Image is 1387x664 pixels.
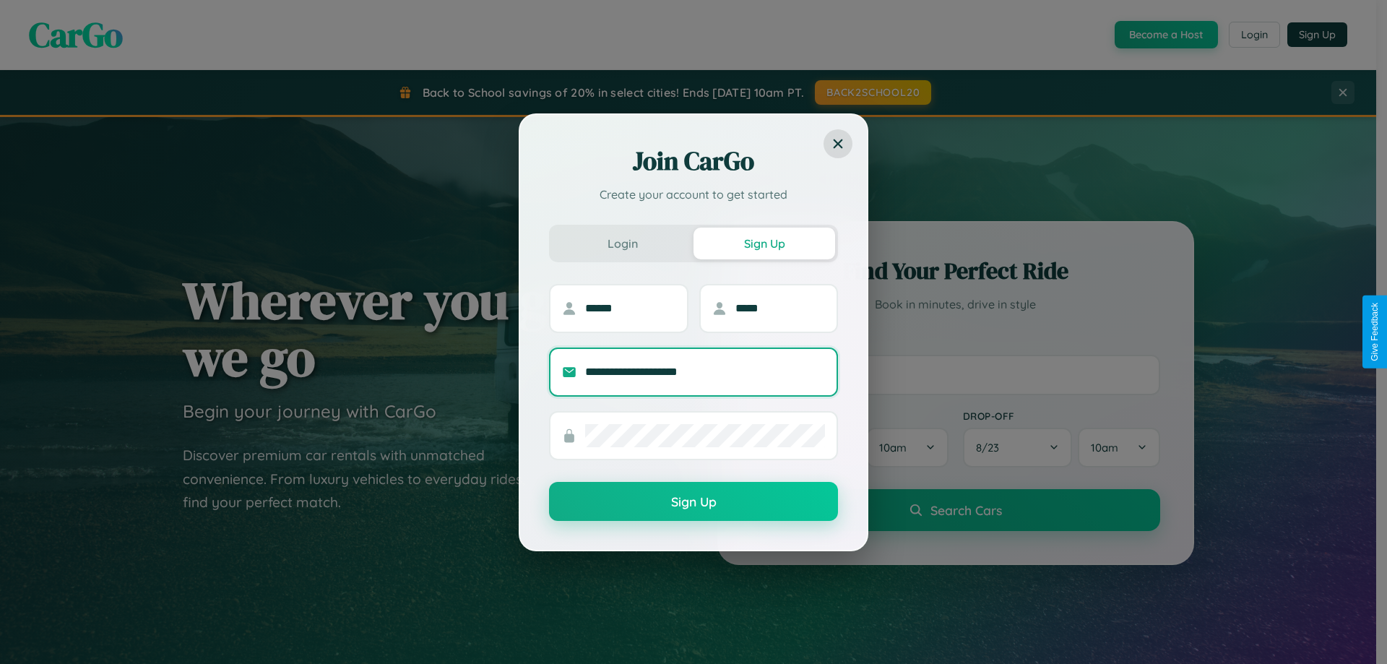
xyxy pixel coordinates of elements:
button: Login [552,228,693,259]
p: Create your account to get started [549,186,838,203]
button: Sign Up [693,228,835,259]
h2: Join CarGo [549,144,838,178]
button: Sign Up [549,482,838,521]
div: Give Feedback [1370,303,1380,361]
